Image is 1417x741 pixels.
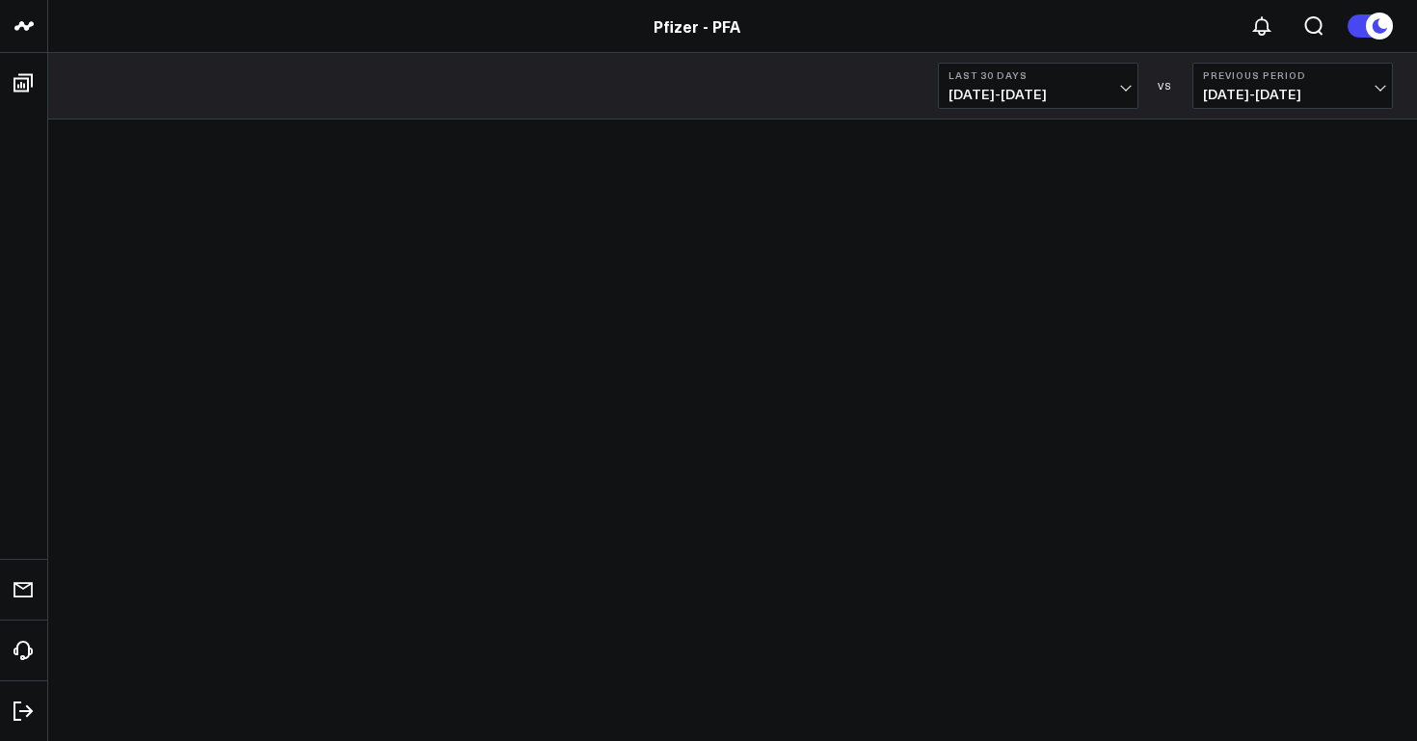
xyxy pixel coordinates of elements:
a: Pfizer - PFA [654,15,740,37]
span: [DATE] - [DATE] [949,87,1128,102]
b: Last 30 Days [949,69,1128,81]
span: [DATE] - [DATE] [1203,87,1382,102]
button: Previous Period[DATE]-[DATE] [1192,63,1393,109]
button: Last 30 Days[DATE]-[DATE] [938,63,1138,109]
b: Previous Period [1203,69,1382,81]
div: VS [1148,80,1183,92]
